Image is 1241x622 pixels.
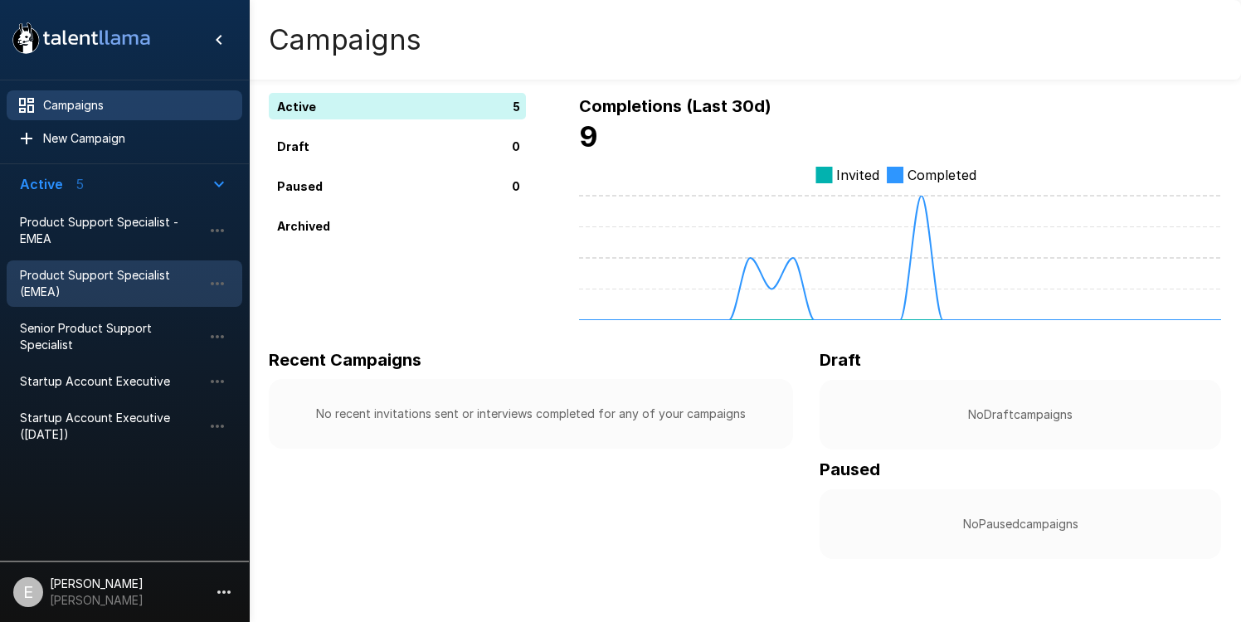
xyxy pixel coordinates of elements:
b: Paused [820,459,880,479]
b: Recent Campaigns [269,350,421,370]
p: No Draft campaigns [846,406,1195,423]
p: 5 [513,98,520,115]
b: Completions (Last 30d) [579,96,771,116]
b: Draft [820,350,861,370]
p: No recent invitations sent or interviews completed for any of your campaigns [295,406,766,422]
p: 0 [512,177,520,195]
p: 0 [512,138,520,155]
h4: Campaigns [269,22,421,57]
p: No Paused campaigns [846,516,1195,532]
b: 9 [579,119,598,153]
